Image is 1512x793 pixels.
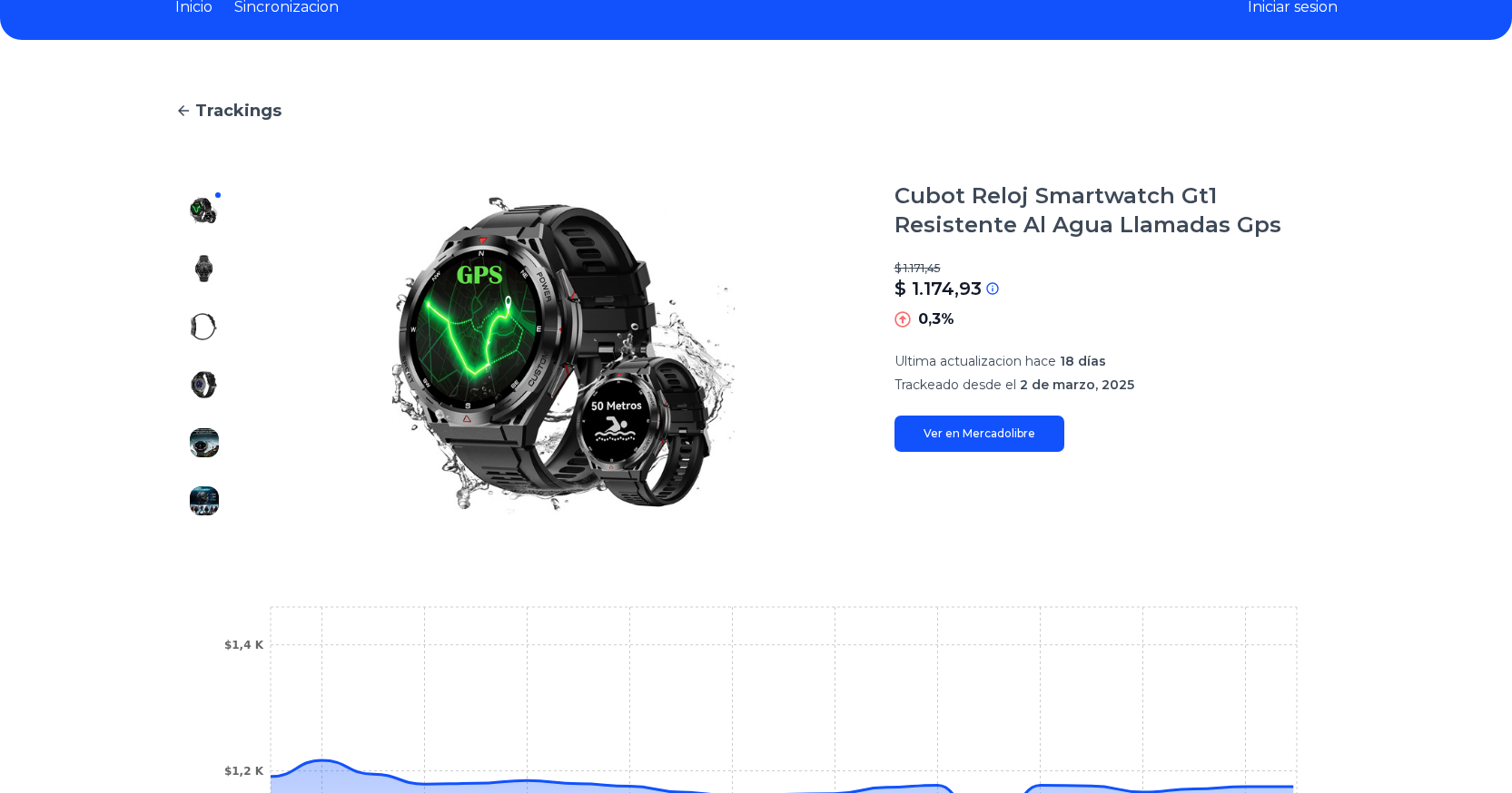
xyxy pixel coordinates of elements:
[195,98,282,123] span: Trackings
[175,98,1338,123] a: Trackings
[1020,377,1134,393] span: 2 de marzo, 2025
[894,181,1338,240] h1: Cubot Reloj Smartwatch Gt1 Resistente Al Agua Llamadas Gps
[894,276,982,301] p: $ 1.174,93
[270,181,858,530] img: Cubot Reloj Smartwatch Gt1 Resistente Al Agua Llamadas Gps
[190,370,219,399] img: Cubot Reloj Smartwatch Gt1 Resistente Al Agua Llamadas Gps
[190,312,219,341] img: Cubot Reloj Smartwatch Gt1 Resistente Al Agua Llamadas Gps
[190,196,219,225] img: Cubot Reloj Smartwatch Gt1 Resistente Al Agua Llamadas Gps
[894,261,1338,276] p: $ 1.171,45
[190,428,219,457] img: Cubot Reloj Smartwatch Gt1 Resistente Al Agua Llamadas Gps
[918,308,954,330] p: 0,3%
[1060,353,1106,369] span: 18 días
[190,486,219,515] img: Cubot Reloj Smartwatch Gt1 Resistente Al Agua Llamadas Gps
[894,353,1056,369] span: Ultima actualizacion hace
[223,765,263,778] tspan: $1,2 K
[894,377,1016,393] span: Trackeado desde el
[190,254,219,283] img: Cubot Reloj Smartwatch Gt1 Resistente Al Agua Llamadas Gps
[223,639,263,651] tspan: $1,4 K
[894,416,1064,452] a: Ver en Mercadolibre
